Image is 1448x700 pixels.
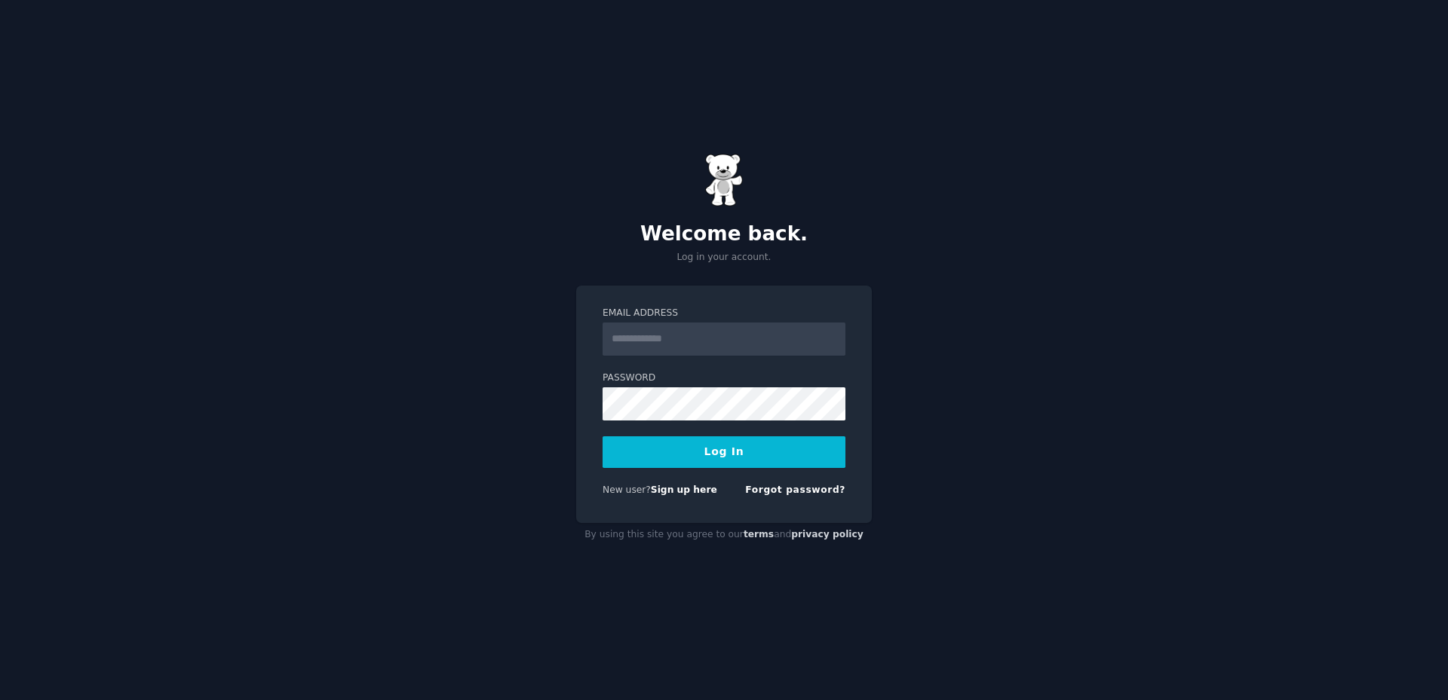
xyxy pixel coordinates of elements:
label: Password [603,371,845,385]
span: New user? [603,484,651,495]
button: Log In [603,436,845,468]
div: By using this site you agree to our and [576,523,872,547]
a: Sign up here [651,484,717,495]
p: Log in your account. [576,251,872,264]
a: terms [744,529,774,540]
img: Gummy Bear [705,154,743,206]
a: privacy policy [791,529,864,540]
label: Email Address [603,307,845,320]
a: Forgot password? [745,484,845,495]
h2: Welcome back. [576,222,872,246]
